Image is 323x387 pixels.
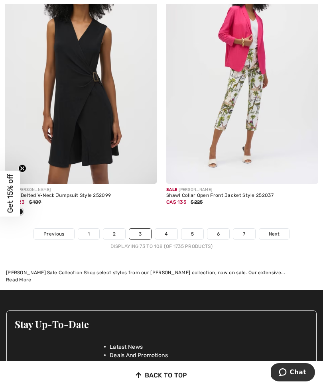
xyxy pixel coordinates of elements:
[166,199,186,205] span: CA$ 135
[5,187,157,193] div: [PERSON_NAME]
[181,229,203,239] a: 5
[5,193,157,198] div: Jewel Belted V-Neck Jumpsuit Style 252099
[166,187,177,192] span: Sale
[110,351,168,359] span: Deals And Promotions
[110,359,133,368] span: Contests
[34,229,74,239] a: Previous
[207,229,229,239] a: 6
[6,174,15,213] span: Get 15% off
[6,269,317,276] div: [PERSON_NAME] Sale Collection Shop select styles from our [PERSON_NAME] collection, now on sale. ...
[78,229,99,239] a: 1
[166,193,318,198] div: Shawl Collar Open Front Jacket Style 252037
[166,187,318,193] div: [PERSON_NAME]
[269,230,280,238] span: Next
[6,277,32,283] span: Read More
[43,230,64,238] span: Previous
[259,229,289,239] a: Next
[14,206,26,219] div: Black
[110,343,143,351] span: Latest News
[18,164,26,172] button: Close teaser
[155,229,177,239] a: 4
[29,199,41,205] span: $189
[191,199,203,205] span: $225
[129,229,151,239] a: 3
[271,363,315,383] iframe: Opens a widget where you can chat to one of our agents
[233,229,255,239] a: 7
[103,229,125,239] a: 2
[15,319,308,329] h3: Stay Up-To-Date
